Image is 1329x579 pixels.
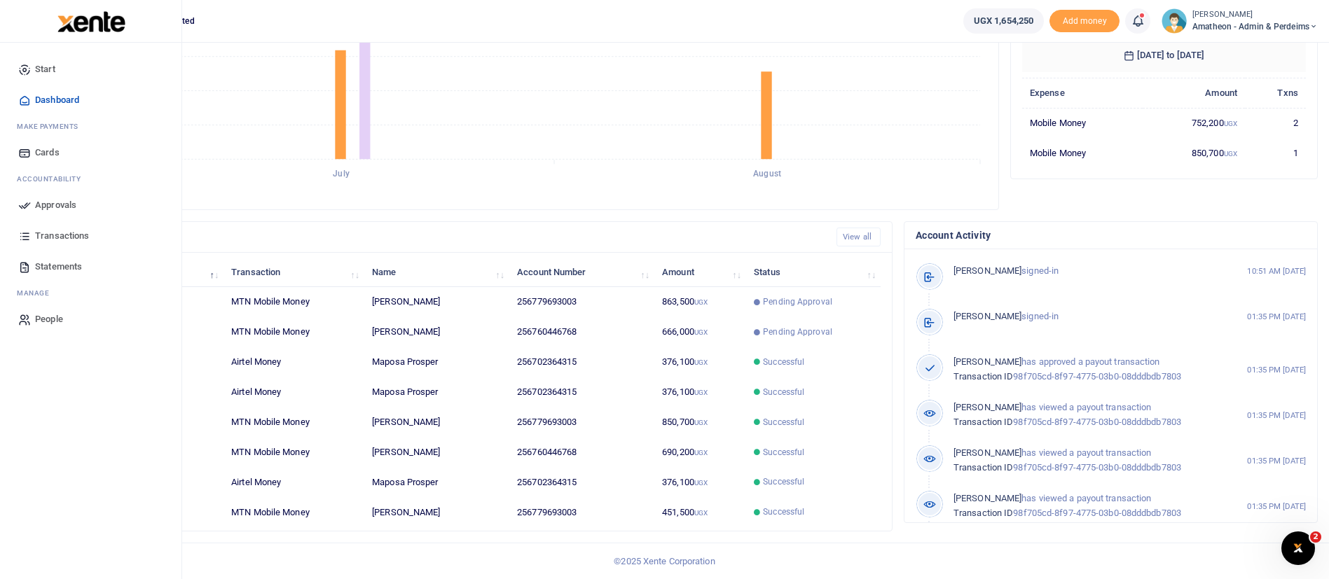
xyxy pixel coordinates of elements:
[953,446,1218,475] p: has viewed a payout transaction 98f705cd-8f97-4775-03b0-08dddbdb7803
[11,221,170,251] a: Transactions
[654,317,746,347] td: 666,000
[1310,531,1321,543] span: 2
[223,287,364,317] td: MTN Mobile Money
[509,257,654,287] th: Account Number: activate to sort column ascending
[953,491,1218,521] p: has viewed a payout transaction 98f705cd-8f97-4775-03b0-08dddbdb7803
[1192,9,1318,21] small: [PERSON_NAME]
[763,416,804,428] span: Successful
[364,497,509,526] td: [PERSON_NAME]
[654,377,746,407] td: 376,100
[953,371,1013,382] span: Transaction ID
[694,389,708,396] small: UGX
[753,169,781,179] tspan: August
[35,312,63,326] span: People
[509,287,654,317] td: 256779693003
[11,282,170,304] li: M
[509,317,654,347] td: 256760446768
[953,311,1021,321] span: [PERSON_NAME]
[953,508,1013,518] span: Transaction ID
[694,509,708,517] small: UGX
[223,497,364,526] td: MTN Mobile Money
[1247,410,1306,421] small: 01:35 PM [DATE]
[364,407,509,438] td: [PERSON_NAME]
[364,467,509,497] td: Maposa Prosper
[35,229,89,243] span: Transactions
[836,228,881,246] a: View all
[953,400,1218,430] p: has viewed a payout transaction 98f705cd-8f97-4775-03b0-08dddbdb7803
[953,265,1021,276] span: [PERSON_NAME]
[11,116,170,137] li: M
[1245,78,1306,108] th: Txns
[35,260,82,274] span: Statements
[953,264,1218,279] p: signed-in
[763,446,804,459] span: Successful
[694,298,708,306] small: UGX
[953,309,1218,324] p: signed-in
[35,146,60,160] span: Cards
[223,407,364,438] td: MTN Mobile Money
[1022,108,1143,138] td: Mobile Money
[963,8,1044,34] a: UGX 1,654,250
[509,438,654,468] td: 256760446768
[654,438,746,468] td: 690,200
[11,54,170,85] a: Start
[1049,10,1120,33] li: Toup your wallet
[1022,78,1143,108] th: Expense
[763,326,832,338] span: Pending Approval
[1162,8,1318,34] a: profile-user [PERSON_NAME] Amatheon - Admin & Perdeims
[746,257,881,287] th: Status: activate to sort column ascending
[57,11,125,32] img: logo-large
[1022,138,1143,167] td: Mobile Money
[953,493,1021,503] span: [PERSON_NAME]
[694,419,708,426] small: UGX
[1247,265,1306,277] small: 10:51 AM [DATE]
[56,15,125,26] a: logo-small logo-large logo-large
[953,417,1013,427] span: Transaction ID
[694,358,708,366] small: UGX
[35,62,55,76] span: Start
[11,137,170,168] a: Cards
[364,377,509,407] td: Maposa Prosper
[1162,8,1187,34] img: profile-user
[1143,108,1245,138] td: 752,200
[223,257,364,287] th: Transaction: activate to sort column ascending
[1247,501,1306,512] small: 01:35 PM [DATE]
[11,251,170,282] a: Statements
[223,377,364,407] td: Airtel Money
[364,257,509,287] th: Name: activate to sort column ascending
[1224,150,1237,158] small: UGX
[509,347,654,377] td: 256702364315
[1143,138,1245,167] td: 850,700
[364,347,509,377] td: Maposa Prosper
[1245,138,1306,167] td: 1
[35,198,76,212] span: Approvals
[1247,311,1306,323] small: 01:35 PM [DATE]
[509,407,654,438] td: 256779693003
[654,257,746,287] th: Amount: activate to sort column ascending
[953,356,1021,367] span: [PERSON_NAME]
[1049,15,1120,25] a: Add money
[1224,120,1237,127] small: UGX
[223,438,364,468] td: MTN Mobile Money
[654,497,746,526] td: 451,500
[65,230,825,245] h4: Recent Transactions
[974,14,1033,28] span: UGX 1,654,250
[1247,364,1306,376] small: 01:35 PM [DATE]
[763,386,804,398] span: Successful
[654,467,746,497] td: 376,100
[763,295,832,308] span: Pending Approval
[1022,39,1306,72] h6: [DATE] to [DATE]
[654,287,746,317] td: 863,500
[694,328,708,336] small: UGX
[364,287,509,317] td: [PERSON_NAME]
[1281,531,1315,565] iframe: Intercom live chat
[763,505,804,518] span: Successful
[953,462,1013,473] span: Transaction ID
[654,347,746,377] td: 376,100
[1143,78,1245,108] th: Amount
[11,190,170,221] a: Approvals
[11,304,170,335] a: People
[24,121,78,132] span: ake Payments
[953,447,1021,458] span: [PERSON_NAME]
[509,497,654,526] td: 256779693003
